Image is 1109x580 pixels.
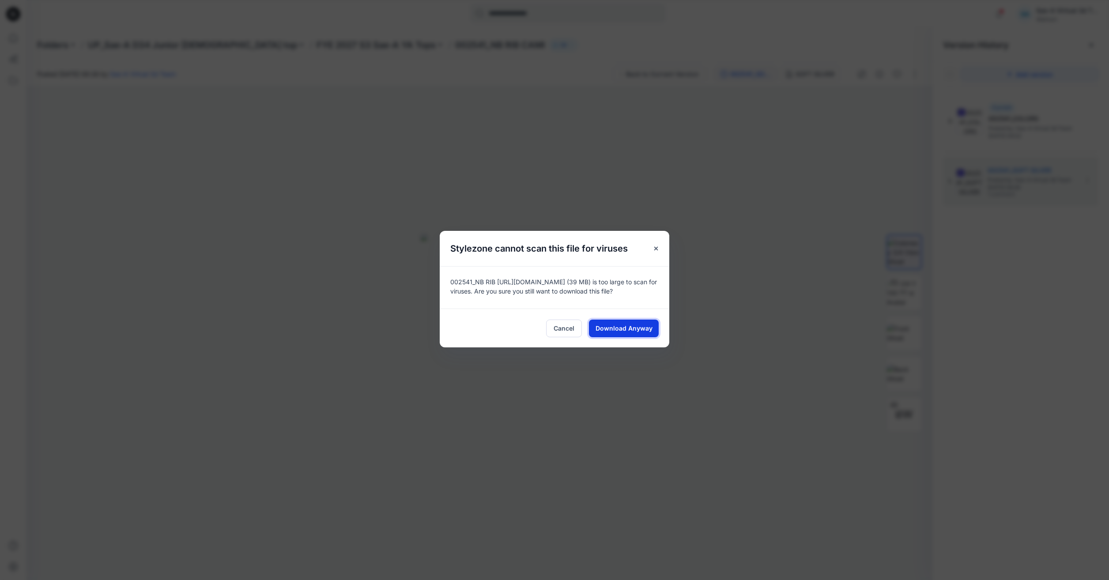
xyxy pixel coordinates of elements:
[546,320,582,337] button: Cancel
[554,324,574,333] span: Cancel
[440,231,638,266] h5: Stylezone cannot scan this file for viruses
[648,241,664,256] button: Close
[596,324,653,333] span: Download Anyway
[589,320,659,337] button: Download Anyway
[440,266,669,309] div: 002541_NB RIB [URL][DOMAIN_NAME] (39 MB) is too large to scan for viruses. Are you sure you still...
